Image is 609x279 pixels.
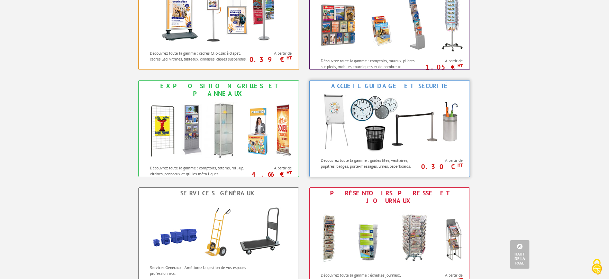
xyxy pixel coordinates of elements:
[311,82,468,90] div: Accueil Guidage et Sécurité
[143,199,295,261] img: Services Généraux
[311,189,468,205] div: Présentoirs Presse et Journaux
[309,80,470,177] a: Accueil Guidage et Sécurité Accueil Guidage et Sécurité Découvrez toute la gamme : guides files, ...
[457,63,463,68] sup: HT
[588,258,606,276] img: Cookies (fenêtre modale)
[247,57,292,62] p: 0.39 €
[150,50,248,62] p: Découvrez toute la gamme : cadres Clic-Clac à clapet, cadres Led, vitrines, tableaux, cimaises, c...
[287,170,292,176] sup: HT
[585,255,609,279] button: Cookies (fenêtre modale)
[457,162,463,168] sup: HT
[251,165,292,171] span: A partir de
[138,80,299,177] a: Exposition Grilles et Panneaux Exposition Grilles et Panneaux Découvrez toute la gamme : comptoir...
[287,55,292,61] sup: HT
[150,264,248,276] p: Services Généraux : Améliorez la gestion de vos espaces professionnels.
[510,240,529,269] a: Haut de la page
[418,165,463,169] p: 0.30 €
[421,272,463,278] span: A partir de
[247,172,292,176] p: 4.66 €
[421,158,463,163] span: A partir de
[140,189,297,197] div: Services Généraux
[313,206,466,269] img: Présentoirs Presse et Journaux
[321,157,419,169] p: Découvrez toute la gamme : guides files, vestiaires, pupitres, badges, porte-messages, urnes, pap...
[143,99,295,161] img: Exposition Grilles et Panneaux
[321,58,419,75] p: Découvrez toute la gamme : comptoirs, muraux, pliants, sur pieds, mobiles, tourniquets et de nomb...
[313,92,466,154] img: Accueil Guidage et Sécurité
[421,58,463,64] span: A partir de
[418,65,463,69] p: 1.05 €
[251,50,292,56] span: A partir de
[140,82,297,97] div: Exposition Grilles et Panneaux
[150,165,248,177] p: Découvrez toute la gamme : comptoirs, totems, roll-up, vitrines, panneaux et grilles métalliques.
